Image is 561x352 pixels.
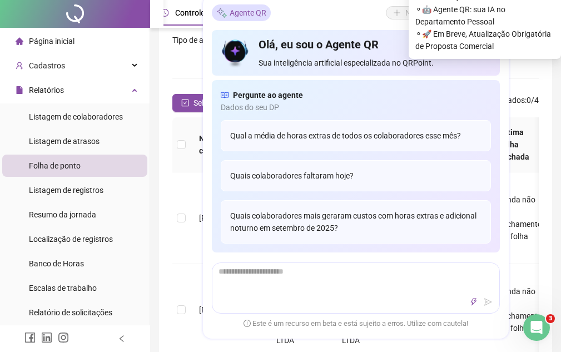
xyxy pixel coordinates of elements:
button: Nova conversa [386,7,464,20]
span: read [221,90,229,102]
span: Pergunte ao agente [233,90,303,102]
span: left [118,335,126,343]
span: Tipo de arquivo [172,34,225,46]
span: check-square [181,99,189,107]
span: Ainda não há fechamento de folha [500,287,542,333]
span: 3 [546,314,555,323]
span: Sua inteligência artificial especializada no QRPoint. [259,57,490,70]
span: user-add [16,62,23,70]
h4: Olá, eu sou o Agente QR [259,37,490,53]
img: icon [221,37,250,70]
span: Selecionar todos [193,97,251,109]
span: Localização de registros [29,235,113,244]
span: Cadastros [29,61,65,70]
span: Este é um recurso em beta e está sujeito a erros. Utilize com cautela! [244,319,468,330]
button: send [481,296,495,309]
span: Página inicial [29,37,75,46]
span: thunderbolt [470,299,478,306]
span: Ainda não há fechamento de folha [500,195,542,241]
span: file [16,86,23,94]
span: Listagem de atrasos [29,137,100,146]
span: facebook [24,332,36,343]
span: Escalas de trabalho [29,284,97,292]
span: ⚬ 🤖 Agente QR: sua IA no Departamento Pessoal [415,3,554,28]
span: Controle de ponto [175,8,237,17]
span: Folha de ponto [29,161,81,170]
span: Relatórios [29,86,64,95]
span: exclamation-circle [244,320,251,327]
iframe: Intercom live chat [523,314,550,341]
span: Resumo da jornada [29,210,96,219]
span: clock-circle [161,9,168,17]
span: Listagem de colaboradores [29,112,123,121]
span: [PERSON_NAME] [199,214,259,222]
span: Relatório de solicitações [29,308,112,317]
span: Listagem de registros [29,186,103,195]
span: linkedin [41,332,52,343]
div: Quais colaboradores faltaram hoje? [221,161,491,192]
img: sparkle-icon.fc2bf0ac1784a2077858766a79e2daf3.svg [216,7,227,19]
div: Agente QR [212,5,271,22]
div: Qual a média de horas extras de todos os colaboradores esse mês? [221,121,491,152]
button: Selecionar todos [172,94,260,112]
span: Dados do seu DP [221,102,491,114]
span: Nome do colaborador [199,132,250,157]
span: Banco de Horas [29,259,84,268]
th: Última folha fechada [492,117,551,172]
span: [PERSON_NAME] [199,305,259,314]
div: Quais colaboradores mais geraram custos com horas extras e adicional noturno em setembro de 2025? [221,201,491,244]
span: ⚬ 🚀 Em Breve, Atualização Obrigatória de Proposta Comercial [415,28,554,52]
span: home [16,37,23,45]
span: instagram [58,332,69,343]
button: thunderbolt [467,296,480,309]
